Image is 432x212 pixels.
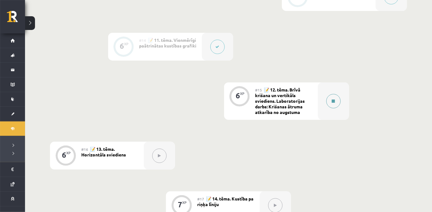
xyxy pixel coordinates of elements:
div: 6 [62,152,66,158]
div: XP [182,201,187,204]
div: XP [240,92,245,95]
span: #15 [255,87,262,92]
div: 6 [120,43,124,49]
div: XP [124,42,129,46]
span: 📝 13. tēma. Horizontāls sviediens [81,146,126,157]
span: #16 [81,147,88,152]
span: 📝 12. tēma. Brīvā krišana un vertikāls sviediens. Laboratorijas darbs: Krišanas ātruma atkarība n... [255,87,305,115]
div: 6 [236,93,240,98]
div: 7 [178,202,182,207]
div: XP [66,151,71,155]
span: #17 [197,196,204,201]
a: Rīgas 1. Tālmācības vidusskola [7,11,25,27]
span: 📝 11. tēma. Vienmērīgi paātrinātas kustības grafiki [139,37,197,48]
span: 📝 14. tēma. Kustība pa riņķa līniju [197,196,254,207]
span: #14 [139,38,146,43]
